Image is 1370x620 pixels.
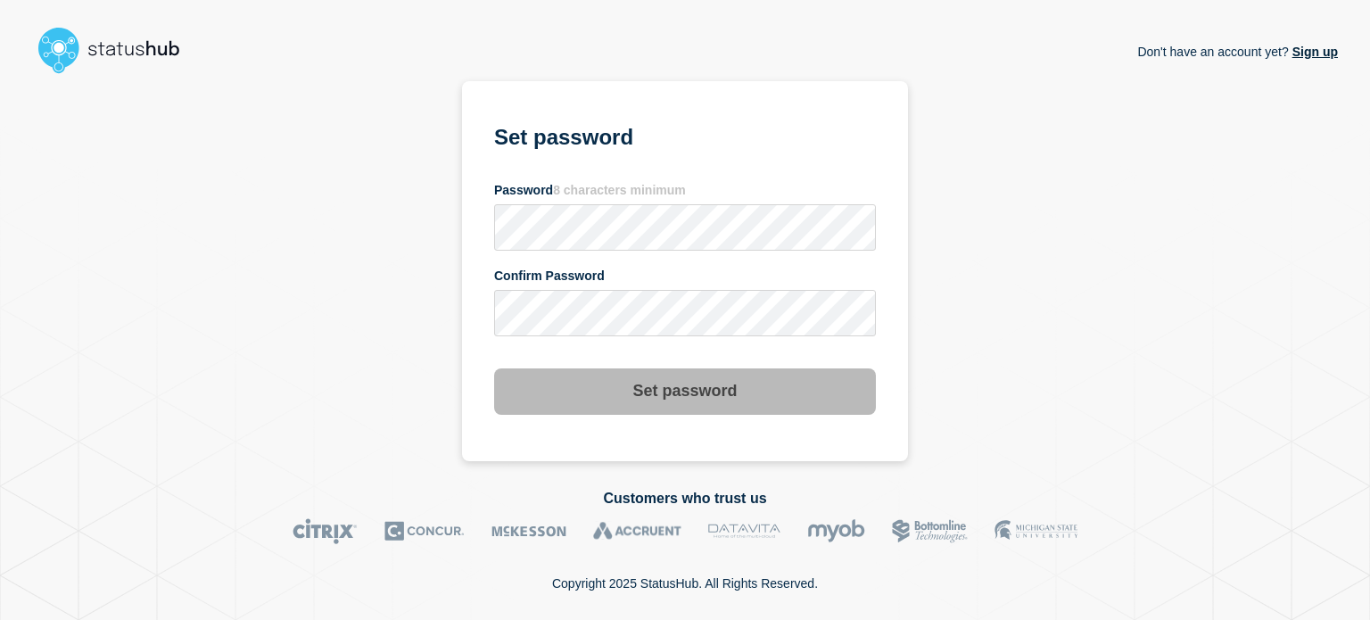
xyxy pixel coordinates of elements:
img: StatusHub logo [32,21,202,79]
input: confirm password input [494,290,876,336]
img: McKesson logo [491,518,566,544]
span: Confirm Password [494,269,605,283]
img: Accruent logo [593,518,681,544]
input: password input [494,204,876,251]
a: Sign up [1289,45,1338,59]
h1: Set password [494,122,876,165]
button: Set password [494,368,876,415]
img: myob logo [807,518,865,544]
p: Copyright 2025 StatusHub. All Rights Reserved. [552,576,818,591]
img: Citrix logo [293,518,358,544]
img: MSU logo [994,518,1077,544]
p: Don't have an account yet? [1137,30,1338,73]
img: Concur logo [384,518,465,544]
span: 8 characters minimum [553,183,686,197]
h2: Customers who trust us [32,491,1338,507]
img: DataVita logo [708,518,780,544]
img: Bottomline logo [892,518,968,544]
span: Password [494,183,686,197]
